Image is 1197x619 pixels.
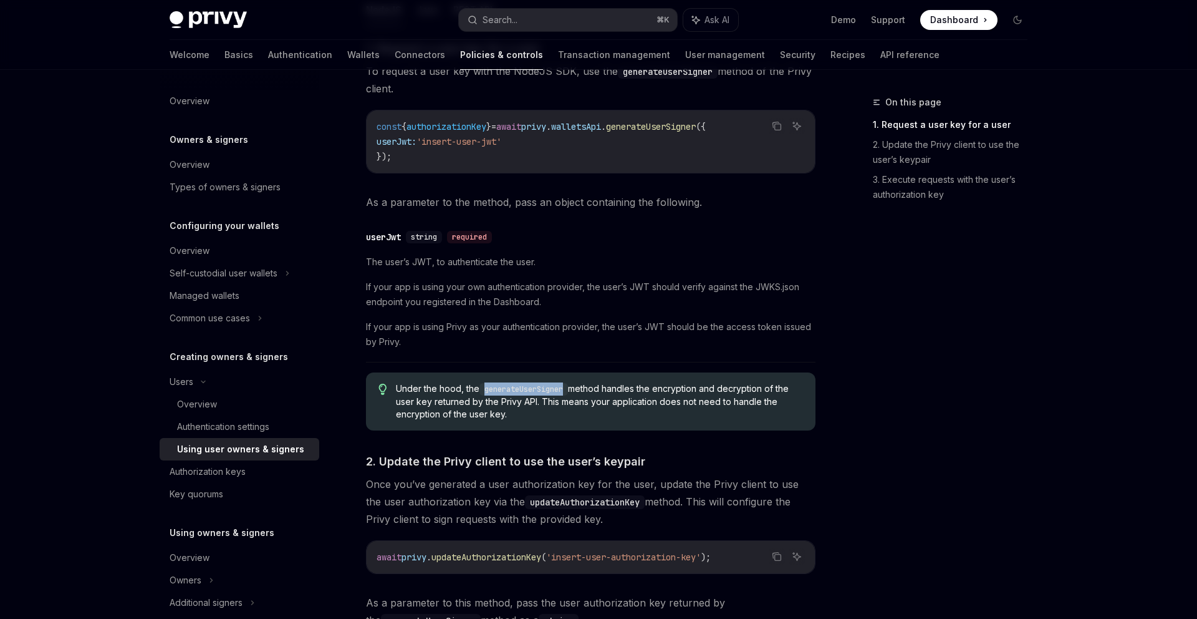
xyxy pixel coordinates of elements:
[366,453,645,470] span: 2. Update the Privy client to use the user’s keypair
[160,393,319,416] a: Overview
[170,11,247,29] img: dark logo
[160,483,319,505] a: Key quorums
[224,40,253,70] a: Basics
[460,40,543,70] a: Policies & controls
[431,552,541,563] span: updateAuthorizationKey
[378,384,387,395] svg: Tip
[160,285,319,307] a: Managed wallets
[366,319,815,349] span: If your app is using Privy as your authentication provider, the user’s JWT should be the access t...
[366,193,815,211] span: As a parameter to the method, pass an object containing the following.
[685,40,765,70] a: User management
[704,14,729,26] span: Ask AI
[366,280,815,309] span: If your app is using your own authentication provider, the user’s JWT should verify against the J...
[170,157,209,172] div: Overview
[377,136,416,147] span: userJwt:
[396,383,803,421] span: Under the hood, the method handles the encryption and decryption of the user key returned by the ...
[606,121,696,132] span: generateUserSigner
[170,550,209,565] div: Overview
[160,416,319,438] a: Authentication settings
[170,595,243,610] div: Additional signers
[483,12,517,27] div: Search...
[377,121,401,132] span: const
[170,218,279,233] h5: Configuring your wallets
[656,15,670,25] span: ⌘ K
[789,548,805,565] button: Ask AI
[873,135,1037,170] a: 2. Update the Privy client to use the user’s keypair
[546,121,551,132] span: .
[395,40,445,70] a: Connectors
[496,121,521,132] span: await
[769,548,785,565] button: Copy the contents from the code block
[401,121,406,132] span: {
[160,176,319,198] a: Types of owners & signers
[160,90,319,112] a: Overview
[551,121,601,132] span: walletsApi
[170,525,274,540] h5: Using owners & signers
[1007,10,1027,30] button: Toggle dark mode
[873,170,1037,205] a: 3. Execute requests with the user’s authorization key
[871,14,905,26] a: Support
[447,231,492,243] div: required
[789,118,805,134] button: Ask AI
[525,495,645,509] code: updateAuthorizationKey
[426,552,431,563] span: .
[366,62,815,97] span: To request a user key with the NodeJS SDK, use the method of the Privy client.
[546,552,701,563] span: 'insert-user-authorization-key'
[459,9,677,31] button: Search...⌘K
[696,121,706,132] span: ({
[683,9,738,31] button: Ask AI
[268,40,332,70] a: Authentication
[366,255,815,270] span: The user’s JWT, to authenticate the user.
[170,40,209,70] a: Welcome
[170,311,250,326] div: Common use cases
[416,136,501,147] span: 'insert-user-jwt'
[780,40,815,70] a: Security
[406,121,486,132] span: authorizationKey
[170,487,223,502] div: Key quorums
[177,419,269,434] div: Authentication settings
[170,374,193,389] div: Users
[366,475,815,528] span: Once you’ve generated a user authorization key for the user, update the Privy client to use the u...
[170,266,277,281] div: Self-custodial user wallets
[830,40,865,70] a: Recipes
[618,65,718,79] code: generateUserSigner
[769,118,785,134] button: Copy the contents from the code block
[701,552,711,563] span: );
[177,397,217,412] div: Overview
[873,115,1037,135] a: 1. Request a user key for a user
[160,547,319,569] a: Overview
[930,14,978,26] span: Dashboard
[601,121,606,132] span: .
[491,121,496,132] span: =
[170,464,246,479] div: Authorization keys
[170,94,209,109] div: Overview
[170,180,281,195] div: Types of owners & signers
[170,573,201,588] div: Owners
[377,151,392,162] span: });
[541,552,546,563] span: (
[885,95,941,110] span: On this page
[831,14,856,26] a: Demo
[170,243,209,258] div: Overview
[177,442,304,457] div: Using user owners & signers
[170,288,239,303] div: Managed wallets
[880,40,940,70] a: API reference
[160,154,319,176] a: Overview
[521,121,546,132] span: privy
[160,461,319,483] a: Authorization keys
[558,40,670,70] a: Transaction management
[347,40,380,70] a: Wallets
[401,552,426,563] span: privy
[479,383,568,396] code: generateUserSigner
[411,232,437,242] span: string
[170,349,288,364] h5: Creating owners & signers
[920,10,997,30] a: Dashboard
[170,132,248,147] h5: Owners & signers
[366,231,401,243] div: userJwt
[377,552,401,563] span: await
[486,121,491,132] span: }
[160,438,319,461] a: Using user owners & signers
[160,240,319,262] a: Overview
